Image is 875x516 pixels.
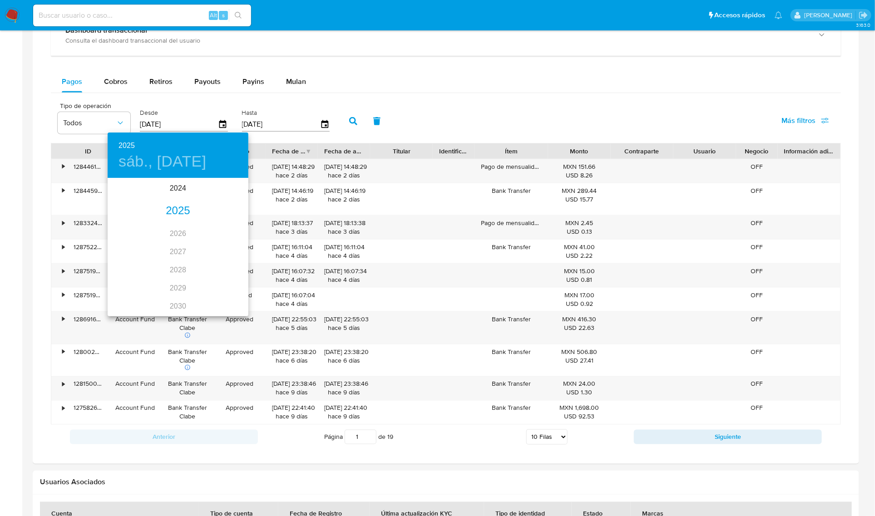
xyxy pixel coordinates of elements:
button: 2025 [119,139,135,152]
button: sáb., [DATE] [119,152,206,171]
div: 2025 [108,202,248,220]
div: 2024 [108,179,248,197]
